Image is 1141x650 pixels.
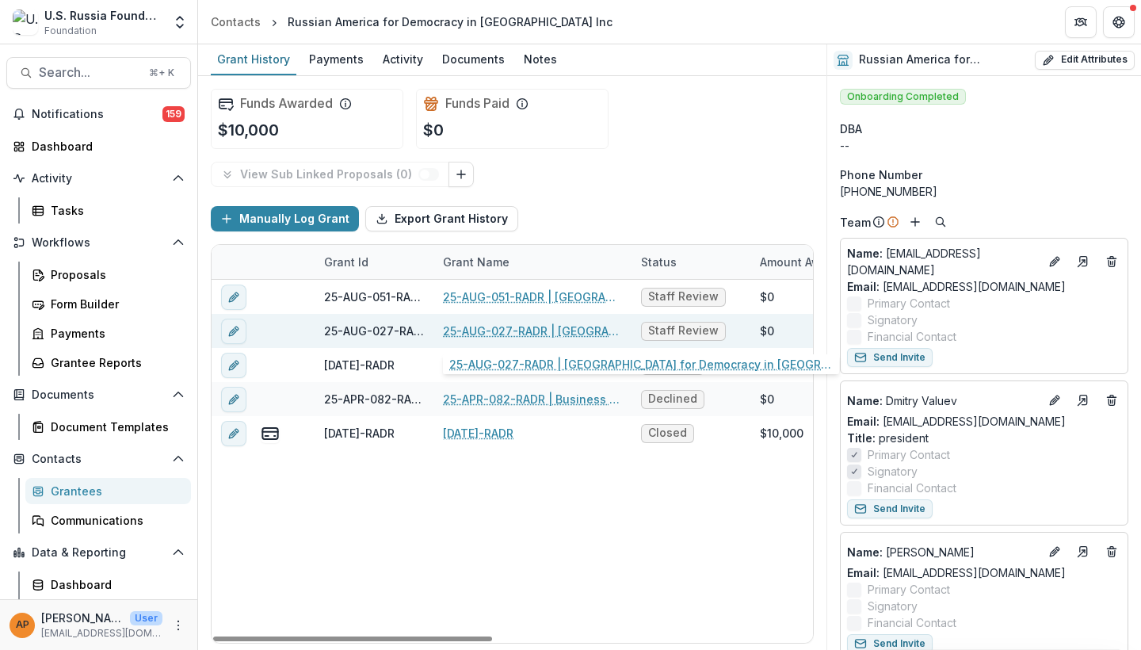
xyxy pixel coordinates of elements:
[51,419,178,435] div: Document Templates
[868,312,918,328] span: Signatory
[221,353,246,378] button: edit
[44,24,97,38] span: Foundation
[433,245,632,279] div: Grant Name
[760,425,803,442] div: $10,000
[1035,51,1135,70] button: Edit Attributes
[868,446,950,463] span: Primary Contact
[847,348,933,367] button: Send Invite
[221,319,246,344] button: edit
[303,44,370,75] a: Payments
[6,230,191,255] button: Open Workflows
[6,166,191,191] button: Open Activity
[847,545,883,559] span: Name :
[648,392,697,406] span: Declined
[760,391,774,407] div: $0
[847,499,933,518] button: Send Invite
[1070,249,1096,274] a: Go to contact
[25,320,191,346] a: Payments
[868,328,956,345] span: Financial Contact
[288,13,612,30] div: Russian America for Democracy in [GEOGRAPHIC_DATA] Inc
[6,57,191,89] button: Search...
[324,391,424,407] div: 25-APR-082-RADR
[221,421,246,446] button: edit
[218,118,279,142] p: $10,000
[1065,6,1097,38] button: Partners
[51,512,178,529] div: Communications
[324,357,395,373] div: [DATE]-RADR
[445,96,509,111] h2: Funds Paid
[6,133,191,159] a: Dashboard
[6,446,191,472] button: Open Contacts
[1045,542,1064,561] button: Edit
[13,10,38,35] img: U.S. Russia Foundation
[44,7,162,24] div: U.S. Russia Foundation
[847,544,1039,560] a: Name: [PERSON_NAME]
[847,430,1121,446] p: president
[1102,391,1121,410] button: Deletes
[240,168,418,182] p: View Sub Linked Proposals ( 0 )
[443,391,622,407] a: 25-APR-082-RADR | Business Navigator 2026
[632,254,686,270] div: Status
[517,48,563,71] div: Notes
[51,354,178,371] div: Grantee Reports
[750,245,869,279] div: Amount Awarded
[517,44,563,75] a: Notes
[376,44,429,75] a: Activity
[221,387,246,412] button: edit
[1103,6,1135,38] button: Get Help
[1102,542,1121,561] button: Deletes
[162,106,185,122] span: 159
[436,44,511,75] a: Documents
[443,289,622,305] a: 25-AUG-051-RADR | [GEOGRAPHIC_DATA] for Democracy in [GEOGRAPHIC_DATA] Inc - 2025 - Grant Proposa...
[760,323,774,339] div: $0
[6,540,191,565] button: Open Data & Reporting
[847,415,880,428] span: Email:
[130,611,162,625] p: User
[840,137,1128,154] div: --
[632,245,750,279] div: Status
[51,483,178,499] div: Grantees
[25,507,191,533] a: Communications
[1070,539,1096,564] a: Go to contact
[847,566,880,579] span: Email:
[648,324,719,338] span: Staff Review
[847,247,883,260] span: Name :
[211,44,296,75] a: Grant History
[436,48,511,71] div: Documents
[315,245,433,279] div: Grant Id
[32,546,166,560] span: Data & Reporting
[443,323,622,339] a: 25-AUG-027-RADR | [GEOGRAPHIC_DATA] for Democracy in [GEOGRAPHIC_DATA] Inc - 2025 - Grant Proposa...
[32,453,166,466] span: Contacts
[448,162,474,187] button: Link Grants
[315,254,378,270] div: Grant Id
[51,266,178,283] div: Proposals
[211,206,359,231] button: Manually Log Grant
[648,426,687,440] span: Closed
[750,254,863,270] div: Amount Awarded
[906,212,925,231] button: Add
[32,172,166,185] span: Activity
[443,357,622,373] a: [DATE]-RADR | Defending Human Rights in the [GEOGRAPHIC_DATA]: Legal Support for Political Prison...
[760,289,774,305] div: $0
[433,254,519,270] div: Grant Name
[25,197,191,224] a: Tasks
[25,478,191,504] a: Grantees
[868,598,918,614] span: Signatory
[324,323,424,339] div: 25-AUG-027-RADR
[41,610,124,626] p: [PERSON_NAME]
[847,431,876,445] span: Title :
[840,89,966,105] span: Onboarding Completed
[376,48,429,71] div: Activity
[648,358,697,372] span: Declined
[211,162,449,187] button: View Sub Linked Proposals (0)
[51,576,178,593] div: Dashboard
[51,296,178,312] div: Form Builder
[840,183,1128,200] div: [PHONE_NUMBER]
[32,108,162,121] span: Notifications
[25,262,191,288] a: Proposals
[847,413,1066,430] a: Email: [EMAIL_ADDRESS][DOMAIN_NAME]
[868,614,956,631] span: Financial Contact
